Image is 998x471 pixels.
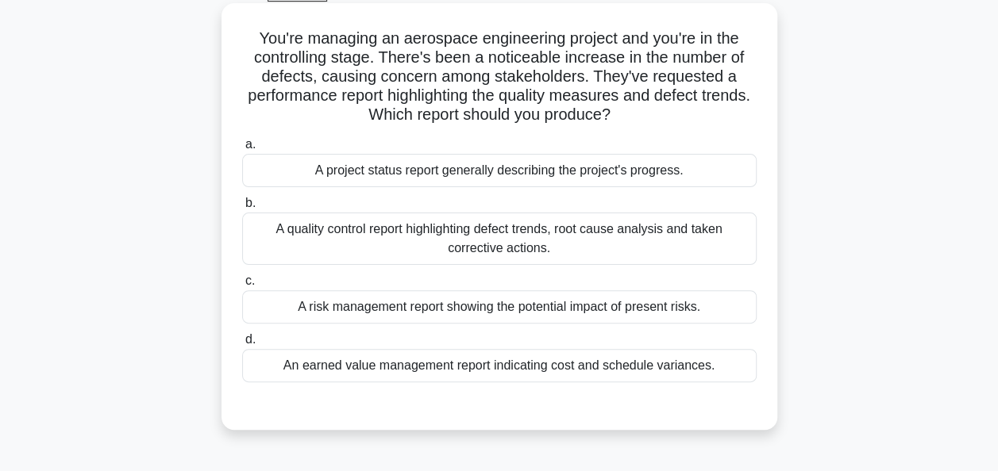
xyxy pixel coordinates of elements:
span: b. [245,196,256,209]
span: d. [245,332,256,346]
div: A risk management report showing the potential impact of present risks. [242,290,757,324]
div: An earned value management report indicating cost and schedule variances. [242,349,757,382]
div: A quality control report highlighting defect trends, root cause analysis and taken corrective act... [242,213,757,265]
div: A project status report generally describing the project's progress. [242,154,757,187]
h5: You're managing an aerospace engineering project and you're in the controlling stage. There's bee... [241,29,758,125]
span: c. [245,274,255,287]
span: a. [245,137,256,151]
